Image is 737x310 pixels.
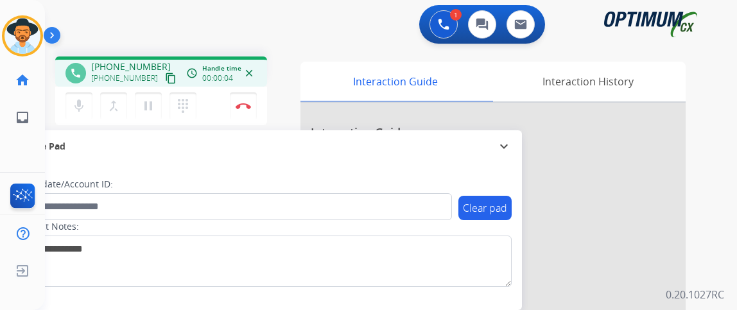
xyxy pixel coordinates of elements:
p: 0.20.1027RC [666,287,724,302]
div: Interaction Guide [300,62,490,101]
mat-icon: mic [71,98,87,114]
img: control [236,103,251,109]
div: 1 [450,9,462,21]
div: Interaction History [490,62,686,101]
span: 00:00:04 [202,73,233,83]
label: Contact Notes: [16,220,79,233]
mat-icon: merge_type [106,98,121,114]
span: Handle time [202,64,241,73]
mat-icon: access_time [186,67,198,79]
button: Clear pad [458,196,512,220]
mat-icon: dialpad [175,98,191,114]
mat-icon: close [243,67,255,79]
mat-icon: phone [70,67,82,79]
span: [PHONE_NUMBER] [91,60,171,73]
mat-icon: pause [141,98,156,114]
label: Candidate/Account ID: [17,178,113,191]
img: avatar [4,18,40,54]
span: [PHONE_NUMBER] [91,73,158,83]
mat-icon: inbox [15,110,30,125]
mat-icon: content_copy [165,73,177,84]
mat-icon: expand_more [496,139,512,154]
mat-icon: home [15,73,30,88]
